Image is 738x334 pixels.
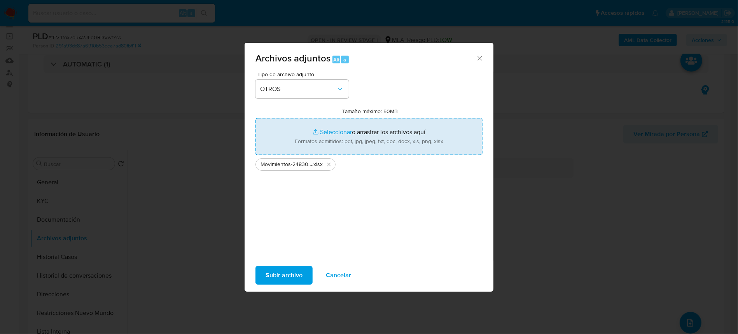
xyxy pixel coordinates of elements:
[476,54,483,61] button: Cerrar
[261,161,312,168] span: Movimientos-2483022611
[255,51,331,65] span: Archivos adjuntos
[257,72,351,77] span: Tipo de archivo adjunto
[255,155,483,171] ul: Archivos seleccionados
[324,160,334,169] button: Eliminar Movimientos-2483022611.xlsx
[333,56,339,63] span: Alt
[316,266,361,285] button: Cancelar
[343,56,346,63] span: a
[343,108,398,115] label: Tamaño máximo: 50MB
[255,80,349,98] button: OTROS
[260,85,336,93] span: OTROS
[266,267,303,284] span: Subir archivo
[255,266,313,285] button: Subir archivo
[326,267,351,284] span: Cancelar
[312,161,323,168] span: .xlsx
